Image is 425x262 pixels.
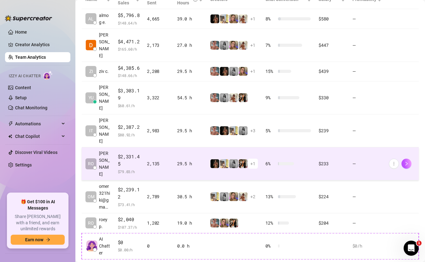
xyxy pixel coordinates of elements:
[177,94,203,101] div: 54.5 h
[210,67,219,76] img: YL
[15,85,31,90] a: Content
[15,119,60,129] span: Automations
[88,160,94,167] span: RO
[147,220,170,227] div: 1,202
[319,94,345,101] div: $330
[265,160,275,167] span: 6 %
[11,235,65,245] button: Earn nowarrow-right
[88,193,95,200] span: OM
[210,192,219,201] img: Prinssesa4u
[43,71,53,80] img: AI Chatter
[177,243,203,249] div: 0.0 h
[250,68,255,75] span: + 1
[250,127,255,134] span: + 3
[210,93,219,102] img: YL
[118,168,140,175] span: $ 79.03 /h
[319,42,345,49] div: $447
[15,150,57,155] a: Discover Viral Videos
[5,15,52,21] img: logo-BBDzfeDw.svg
[88,220,94,227] span: RO
[220,219,229,227] img: Cherry
[417,241,422,246] span: 1
[210,159,219,168] img: D
[8,121,13,126] span: thunderbolt
[177,127,203,134] div: 29.5 h
[99,84,110,112] span: [PERSON_NAME]
[229,192,238,201] img: Cherry
[392,161,396,166] span: more
[349,9,385,29] td: —
[239,192,248,201] img: Green
[265,68,275,75] span: 15 %
[89,94,94,101] span: YU
[118,153,140,168] span: $2,331.45
[15,131,60,141] span: Chat Copilot
[15,40,65,50] a: Creator Analytics
[99,31,110,59] span: [PERSON_NAME]
[89,127,93,134] span: IT
[118,132,140,138] span: $ 80.92 /h
[25,237,43,242] span: Earn now
[210,41,219,50] img: YL
[177,68,203,75] div: 29.5 h
[99,236,110,256] span: AI Chatter
[239,41,248,50] img: Green
[9,73,41,79] span: Izzy AI Chatter
[99,117,110,145] span: [PERSON_NAME]
[99,216,110,230] span: roey p.
[118,102,140,109] span: $ 60.61 /h
[99,150,110,177] span: [PERSON_NAME]
[250,42,255,49] span: + 1
[15,162,32,167] a: Settings
[177,220,203,227] div: 19.0 h
[239,67,248,76] img: Cherry
[99,68,109,75] span: ziv c.
[229,93,238,102] img: Green
[229,14,238,23] img: Cherry
[220,93,229,102] img: A
[210,126,219,135] img: YL
[8,134,12,139] img: Chat Copilot
[404,161,409,166] span: right
[147,68,170,75] div: 2,208
[319,193,345,200] div: $224
[265,220,275,227] span: 12 %
[177,15,203,22] div: 39.0 h
[118,87,140,102] span: $3,303.19
[177,160,203,167] div: 29.5 h
[118,46,140,52] span: $ 165.60 /h
[220,67,229,76] img: D
[239,93,248,102] img: AD
[15,30,27,35] a: Home
[265,42,275,49] span: 7 %
[118,20,140,26] span: $ 148.64 /h
[11,214,65,232] span: Share [PERSON_NAME] with a friend, and earn unlimited rewards
[88,15,94,22] span: AL
[210,14,219,23] img: D
[349,213,385,233] td: —
[147,243,170,249] div: 0
[349,147,385,180] td: —
[99,12,110,26] span: almog e.
[319,127,345,134] div: $239
[239,159,248,168] img: AD
[118,186,140,201] span: $2,239.12
[349,62,385,82] td: —
[11,199,65,211] span: 🎁 Get $100 in AI Messages
[118,12,140,19] span: $5,796.8
[265,94,275,101] span: 9 %
[349,29,385,62] td: —
[352,243,381,249] div: $0 /h
[118,224,140,230] span: $ 107.37 /h
[147,193,170,200] div: 2,789
[147,160,170,167] div: 2,135
[118,123,140,131] span: $2,387.2
[86,40,96,50] img: Dana Roz
[239,126,248,135] img: A
[99,183,110,210] span: omer321hiki@gma…
[250,15,255,22] span: + 1
[250,193,255,200] span: + 2
[118,64,140,72] span: $4,385.6
[118,72,140,79] span: $ 148.66 /h
[404,241,419,256] iframe: Intercom live chat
